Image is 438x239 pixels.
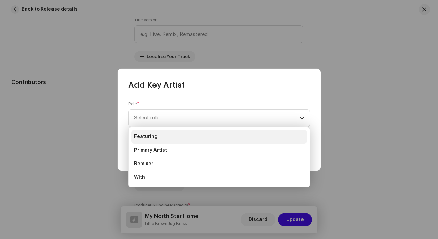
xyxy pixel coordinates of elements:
span: Select role [134,110,299,127]
li: Remixer [131,157,307,171]
div: dropdown trigger [299,110,304,127]
span: Primary Artist [134,147,167,154]
span: With [134,174,145,181]
li: With [131,171,307,184]
li: Primary Artist [131,144,307,157]
span: Remixer [134,160,153,167]
li: Featuring [131,130,307,144]
span: Featuring [134,133,158,140]
label: Role [128,101,139,107]
span: Add Key Artist [128,80,185,90]
ul: Option List [129,127,310,187]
